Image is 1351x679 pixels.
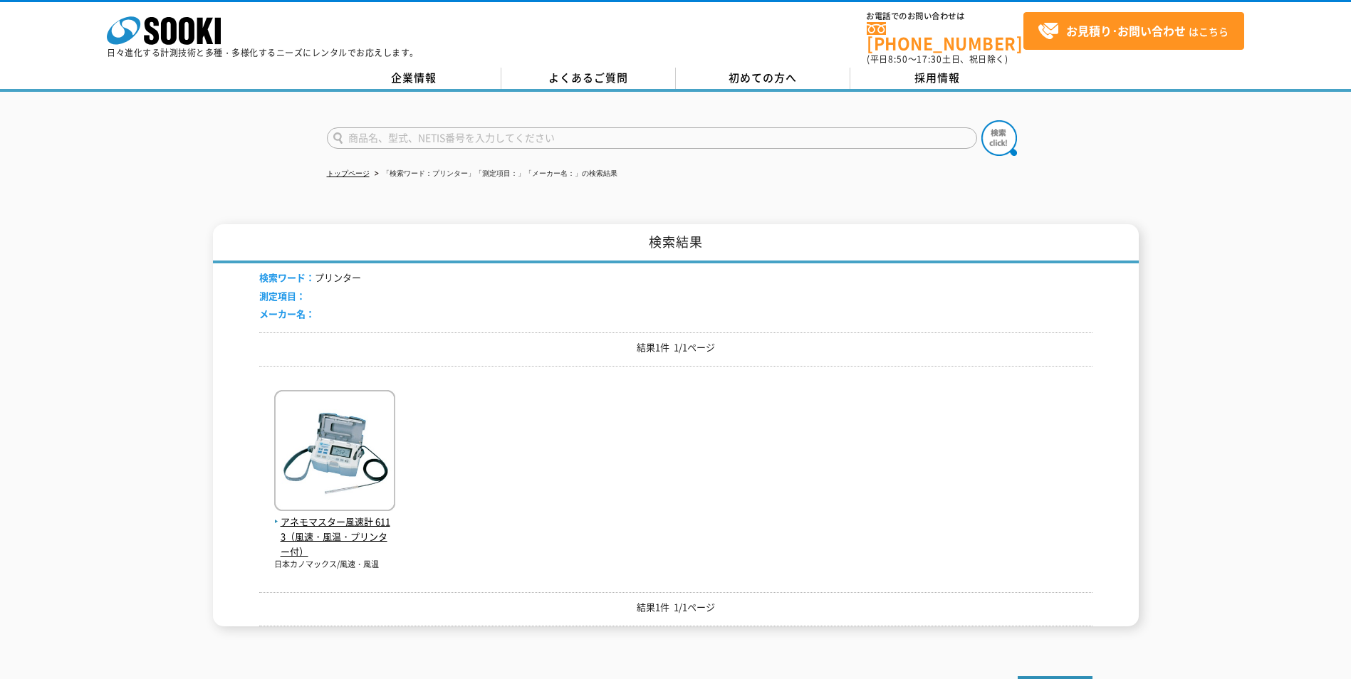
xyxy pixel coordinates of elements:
[274,390,395,515] img: 6113（風速・風温・プリンター付）
[729,70,797,85] span: 初めての方へ
[259,340,1092,355] p: 結果1件 1/1ページ
[274,500,395,559] a: アネモマスター風速計 6113（風速・風温・プリンター付）
[981,120,1017,156] img: btn_search.png
[372,167,617,181] li: 「検索ワード：プリンター」「測定項目：」「メーカー名：」の検索結果
[274,515,395,559] span: アネモマスター風速計 6113（風速・風温・プリンター付）
[107,48,419,57] p: 日々進化する計測技術と多種・多様化するニーズにレンタルでお応えします。
[327,68,501,89] a: 企業情報
[888,53,908,65] span: 8:50
[327,169,370,177] a: トップページ
[850,68,1025,89] a: 採用情報
[274,559,395,571] p: 日本カノマックス/風速・風温
[259,270,315,284] span: 検索ワード：
[259,307,315,320] span: メーカー名：
[867,12,1023,21] span: お電話でのお問い合わせは
[917,53,942,65] span: 17:30
[327,127,977,149] input: 商品名、型式、NETIS番号を入力してください
[676,68,850,89] a: 初めての方へ
[1023,12,1244,50] a: お見積り･お問い合わせはこちら
[259,270,361,285] li: プリンター
[213,224,1139,263] h1: 検索結果
[501,68,676,89] a: よくあるご質問
[867,22,1023,51] a: [PHONE_NUMBER]
[259,289,306,302] span: 測定項目：
[1066,22,1186,39] strong: お見積り･お問い合わせ
[259,600,1092,615] p: 結果1件 1/1ページ
[1038,21,1229,42] span: はこちら
[867,53,1008,65] span: (平日 ～ 土日、祝日除く)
